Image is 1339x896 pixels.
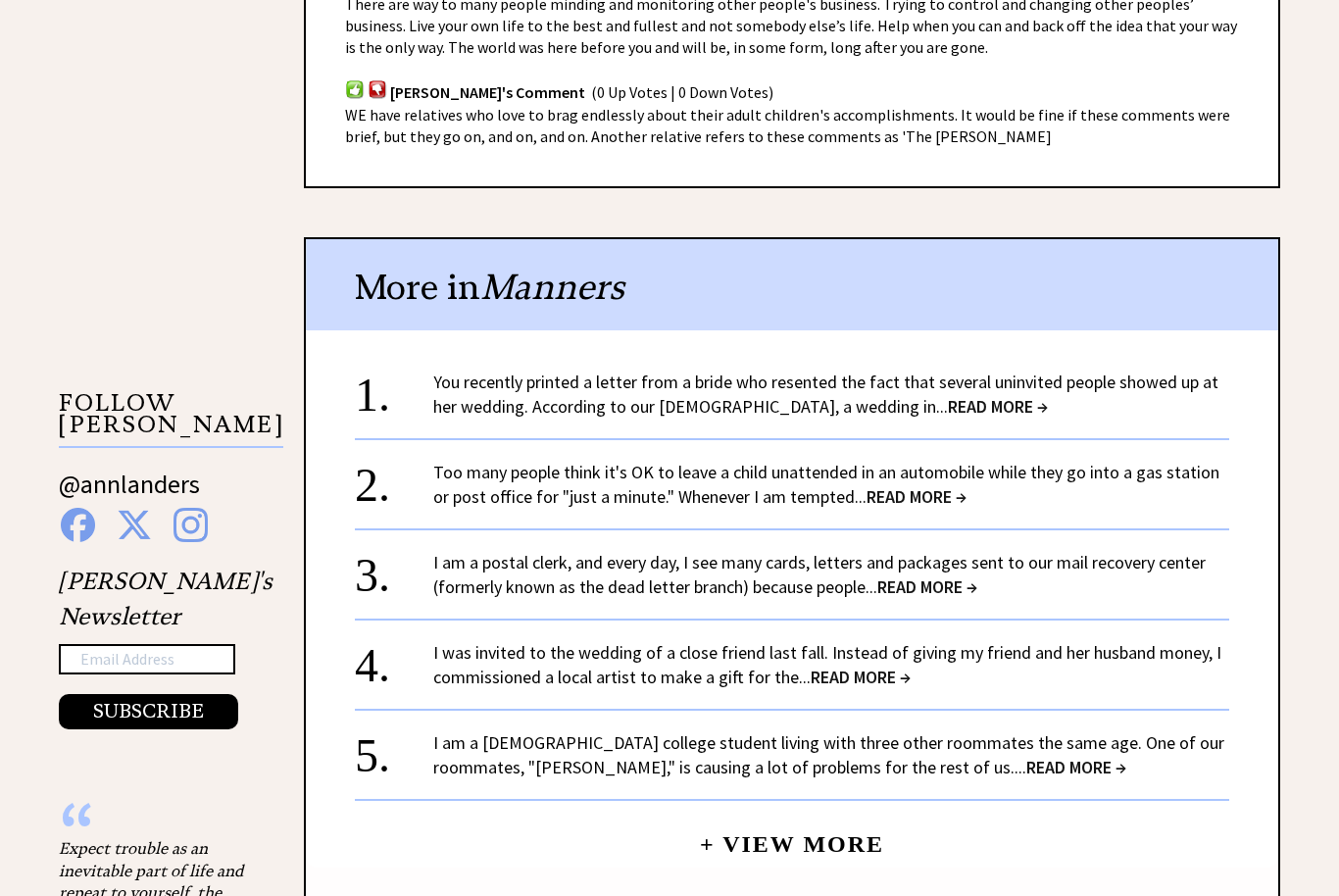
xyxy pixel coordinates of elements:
[433,642,1221,689] a: I was invited to the wedding of a close friend last fall. Instead of giving my friend and her hus...
[306,240,1278,331] div: More in
[433,732,1224,779] a: I am a [DEMOGRAPHIC_DATA] college student living with three other roommates the same age. One of ...
[948,396,1048,419] span: READ MORE →
[355,731,433,768] div: 5.
[59,393,283,449] p: FOLLOW [PERSON_NAME]
[433,552,1206,599] a: I am a postal clerk, and every day, I see many cards, letters and packages sent to our mail recov...
[867,486,967,509] span: READ MORE →
[433,462,1219,509] a: Too many people think it's OK to leave a child unattended in an automobile while they go into a g...
[61,509,95,543] img: facebook%20blue.png
[877,576,977,599] span: READ MORE →
[117,509,152,543] img: x%20blue.png
[368,80,387,99] img: votdown.png
[355,461,433,497] div: 2.
[59,645,235,676] input: Email Address
[355,551,433,587] div: 3.
[591,84,773,104] span: (0 Up Votes | 0 Down Votes)
[345,80,365,99] img: votup.png
[811,667,911,689] span: READ MORE →
[59,565,273,731] div: [PERSON_NAME]'s Newsletter
[59,819,255,838] div: “
[174,509,208,543] img: instagram%20blue.png
[59,469,200,521] a: @annlanders
[355,641,433,677] div: 4.
[480,266,624,310] span: Manners
[345,106,1230,147] span: WE have relatives who love to brag endlessly about their adult children's accomplishments. It wou...
[355,371,433,407] div: 1.
[1026,757,1126,779] span: READ MORE →
[59,695,238,730] button: SUBSCRIBE
[700,816,884,858] a: + View More
[433,372,1218,419] a: You recently printed a letter from a bride who resented the fact that several uninvited people sh...
[390,84,585,104] span: [PERSON_NAME]'s Comment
